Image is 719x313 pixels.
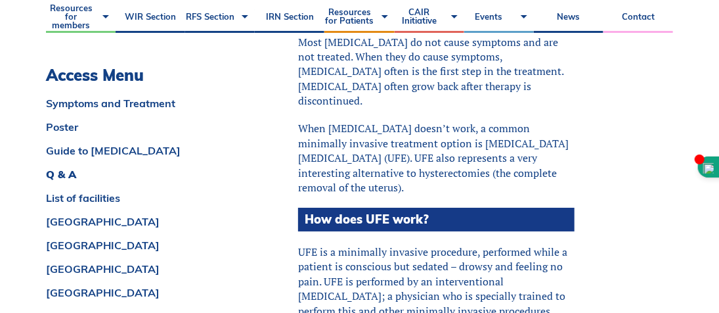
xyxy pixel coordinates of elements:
[46,145,251,156] a: Guide to [MEDICAL_DATA]
[298,121,575,195] p: When [MEDICAL_DATA] doesn’t work, a common minimally invasive treatment option is [MEDICAL_DATA] ...
[46,216,251,227] a: [GEOGRAPHIC_DATA]
[46,122,251,132] a: Poster
[46,287,251,298] a: [GEOGRAPHIC_DATA]
[298,208,575,231] h4: How does UFE work?
[46,193,251,203] a: List of facilities
[46,169,251,180] a: Q & A
[46,66,251,85] h3: Access Menu
[46,98,251,108] a: Symptoms and Treatment
[298,35,575,108] p: Most [MEDICAL_DATA] do not cause symptoms and are not treated. When they do cause symptoms, [MEDI...
[46,240,251,251] a: [GEOGRAPHIC_DATA]
[46,264,251,274] a: [GEOGRAPHIC_DATA]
